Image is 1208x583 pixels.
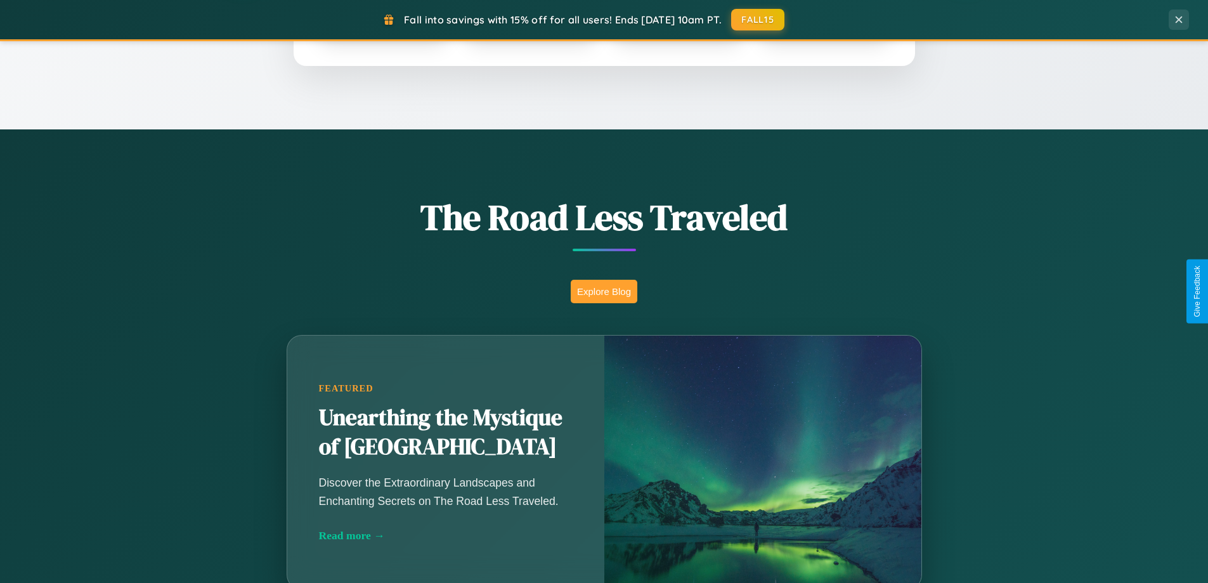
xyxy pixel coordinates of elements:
button: FALL15 [731,9,784,30]
div: Read more → [319,529,573,542]
p: Discover the Extraordinary Landscapes and Enchanting Secrets on The Road Less Traveled. [319,474,573,509]
span: Fall into savings with 15% off for all users! Ends [DATE] 10am PT. [404,13,722,26]
h2: Unearthing the Mystique of [GEOGRAPHIC_DATA] [319,403,573,462]
div: Give Feedback [1193,266,1202,317]
button: Explore Blog [571,280,637,303]
div: Featured [319,383,573,394]
h1: The Road Less Traveled [224,193,985,242]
